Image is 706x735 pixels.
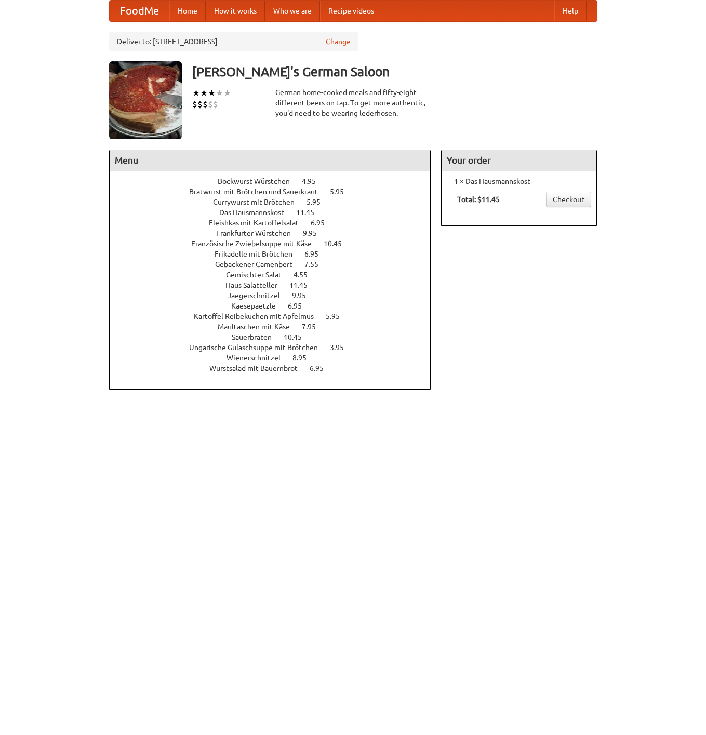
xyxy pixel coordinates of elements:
a: Das Hausmannskost 11.45 [219,208,334,217]
a: How it works [206,1,265,21]
span: Wienerschnitzel [227,354,291,362]
b: Total: $11.45 [457,195,500,204]
span: 6.95 [304,250,329,258]
li: ★ [216,87,223,99]
span: 9.95 [303,229,327,237]
a: Currywurst mit Brötchen 5.95 [213,198,340,206]
a: Ungarische Gulaschsuppe mit Brötchen 3.95 [189,343,363,352]
div: Deliver to: [STREET_ADDRESS] [109,32,358,51]
span: Kartoffel Reibekuchen mit Apfelmus [194,312,324,320]
li: $ [192,99,197,110]
span: 5.95 [326,312,350,320]
span: 11.45 [289,281,318,289]
a: Jaegerschnitzel 9.95 [228,291,325,300]
li: ★ [223,87,231,99]
span: 6.95 [288,302,312,310]
span: 5.95 [307,198,331,206]
span: Gebackener Camenbert [215,260,303,269]
h4: Your order [442,150,596,171]
li: $ [213,99,218,110]
a: Frankfurter Würstchen 9.95 [216,229,336,237]
span: 7.55 [304,260,329,269]
li: ★ [208,87,216,99]
a: Home [169,1,206,21]
a: Frikadelle mit Brötchen 6.95 [215,250,338,258]
span: 6.95 [310,364,334,372]
span: 4.55 [294,271,318,279]
a: Wurstsalad mit Bauernbrot 6.95 [209,364,343,372]
li: $ [197,99,203,110]
span: Haus Salatteller [225,281,288,289]
a: Recipe videos [320,1,382,21]
span: Currywurst mit Brötchen [213,198,305,206]
span: 6.95 [311,219,335,227]
span: 4.95 [302,177,326,185]
span: Frankfurter Würstchen [216,229,301,237]
span: 10.45 [284,333,312,341]
li: $ [208,99,213,110]
span: Jaegerschnitzel [228,291,290,300]
h4: Menu [110,150,431,171]
span: Gemischter Salat [226,271,292,279]
a: Sauerbraten 10.45 [232,333,321,341]
span: Das Hausmannskost [219,208,295,217]
a: Fleishkas mit Kartoffelsalat 6.95 [209,219,344,227]
span: Fleishkas mit Kartoffelsalat [209,219,309,227]
span: Ungarische Gulaschsuppe mit Brötchen [189,343,328,352]
a: Haus Salatteller 11.45 [225,281,327,289]
span: 8.95 [292,354,317,362]
a: Checkout [546,192,591,207]
a: FoodMe [110,1,169,21]
span: Bockwurst Würstchen [218,177,300,185]
a: Help [554,1,587,21]
span: Maultaschen mit Käse [218,323,300,331]
span: Sauerbraten [232,333,282,341]
a: Wienerschnitzel 8.95 [227,354,326,362]
li: $ [203,99,208,110]
a: Gebackener Camenbert 7.55 [215,260,338,269]
span: Frikadelle mit Brötchen [215,250,303,258]
img: angular.jpg [109,61,182,139]
a: Kaesepaetzle 6.95 [231,302,321,310]
span: Bratwurst mit Brötchen und Sauerkraut [189,188,328,196]
span: 3.95 [330,343,354,352]
span: 9.95 [292,291,316,300]
span: 11.45 [296,208,325,217]
span: 5.95 [330,188,354,196]
li: 1 × Das Hausmannskost [447,176,591,186]
a: Maultaschen mit Käse 7.95 [218,323,335,331]
a: Who we are [265,1,320,21]
h3: [PERSON_NAME]'s German Saloon [192,61,597,82]
li: ★ [192,87,200,99]
a: Change [326,36,351,47]
a: Gemischter Salat 4.55 [226,271,327,279]
span: Kaesepaetzle [231,302,286,310]
a: Französische Zwiebelsuppe mit Käse 10.45 [191,239,361,248]
span: Französische Zwiebelsuppe mit Käse [191,239,322,248]
a: Bockwurst Würstchen 4.95 [218,177,335,185]
span: Wurstsalad mit Bauernbrot [209,364,308,372]
span: 7.95 [302,323,326,331]
span: 10.45 [324,239,352,248]
div: German home-cooked meals and fifty-eight different beers on tap. To get more authentic, you'd nee... [275,87,431,118]
a: Kartoffel Reibekuchen mit Apfelmus 5.95 [194,312,359,320]
li: ★ [200,87,208,99]
a: Bratwurst mit Brötchen und Sauerkraut 5.95 [189,188,363,196]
